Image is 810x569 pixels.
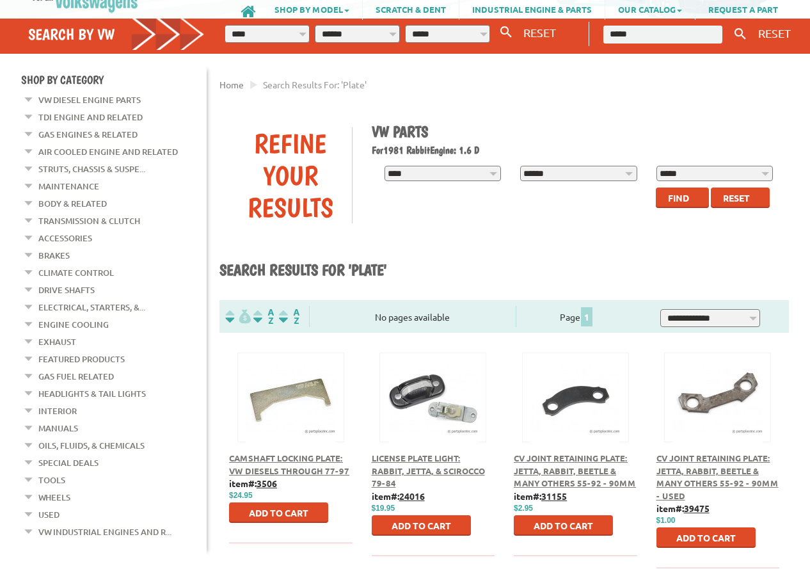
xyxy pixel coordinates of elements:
span: RESET [523,26,556,39]
button: Add to Cart [372,515,471,536]
a: Body & Related [38,195,107,212]
u: 31155 [541,490,567,502]
span: $1.00 [656,516,676,525]
span: Add to Cart [392,520,451,531]
a: Accessories [38,230,92,246]
h4: Search by VW [28,25,205,44]
span: 1 [581,307,592,326]
span: $2.95 [514,504,533,513]
button: Add to Cart [514,515,613,536]
a: Oils, Fluids, & Chemicals [38,437,145,454]
a: Gas Engines & Related [38,126,138,143]
a: Home [219,79,244,90]
a: Camshaft Locking Plate: VW Diesels through 77-97 [229,453,349,476]
button: Search By VW... [495,23,517,42]
img: Sort by Sales Rank [276,309,302,324]
h1: VW Parts [372,122,780,141]
img: filterpricelow.svg [225,309,251,324]
a: Wheels [38,489,70,506]
button: Add to Cart [229,502,328,523]
span: For [372,144,383,156]
u: 39475 [684,502,710,514]
span: Search results for: 'plate' [263,79,367,90]
span: Add to Cart [249,507,308,518]
a: License Plate Light: Rabbit, Jetta, & Scirocco 79-84 [372,453,485,488]
a: Interior [38,403,77,419]
b: item#: [372,490,425,502]
a: Manuals [38,420,78,437]
a: Struts, Chassis & Suspe... [38,161,145,177]
button: Add to Cart [656,527,756,548]
a: Maintenance [38,178,99,195]
span: Add to Cart [676,532,736,543]
button: RESET [518,23,561,42]
a: CV Joint Retaining Plate: Jetta, Rabbit, Beetle & Many Others 55-92 - 90mm - USED [656,453,779,501]
b: item#: [656,502,710,514]
a: Drive Shafts [38,282,95,298]
span: Find [668,192,689,204]
a: VW Industrial Engines and R... [38,524,171,540]
span: Engine: 1.6 D [430,144,479,156]
div: Page [516,306,638,327]
span: RESET [758,26,791,40]
span: Reset [723,192,750,204]
a: Exhaust [38,333,76,350]
span: $19.95 [372,504,395,513]
u: 24016 [399,490,425,502]
div: Refine Your Results [229,127,352,223]
a: Air Cooled Engine and Related [38,143,178,160]
span: $24.95 [229,491,253,500]
a: Used [38,506,60,523]
a: Engine Cooling [38,316,109,333]
u: 3506 [257,477,277,489]
b: item#: [229,477,277,489]
button: Reset [711,188,770,208]
a: Featured Products [38,351,125,367]
div: No pages available [310,310,516,324]
button: Find [656,188,709,208]
button: RESET [753,24,796,42]
h4: Shop By Category [21,73,207,86]
a: Transmission & Clutch [38,212,140,229]
a: Brakes [38,247,70,264]
a: CV Joint Retaining Plate: Jetta, Rabbit, Beetle & Many Others 55-92 - 90mm [514,453,636,488]
a: Electrical, Starters, &... [38,299,145,316]
a: VW Diesel Engine Parts [38,92,141,108]
a: Headlights & Tail Lights [38,385,146,402]
h2: 1981 Rabbit [372,144,780,156]
span: Add to Cart [534,520,593,531]
a: TDI Engine and Related [38,109,143,125]
a: Gas Fuel Related [38,368,114,385]
a: Special Deals [38,454,99,471]
a: Tools [38,472,65,488]
h1: Search results for 'plate' [219,260,789,281]
button: Keyword Search [731,24,750,45]
b: item#: [514,490,567,502]
a: Climate Control [38,264,114,281]
img: Sort by Headline [251,309,276,324]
